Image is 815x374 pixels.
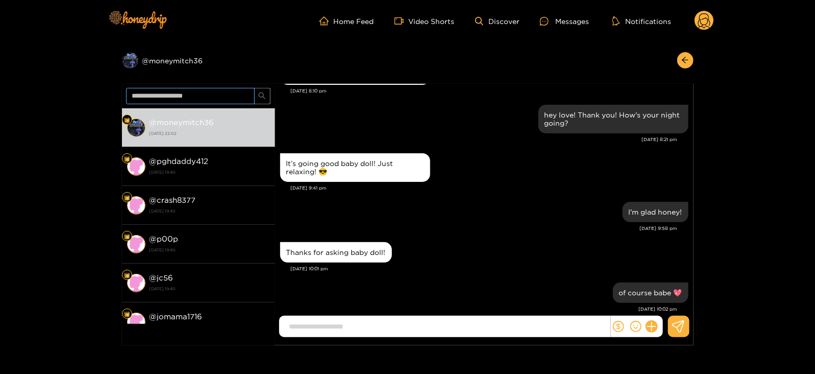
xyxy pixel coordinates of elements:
div: Sep. 23, 10:02 pm [613,283,688,303]
img: Fan Level [124,311,130,317]
a: Video Shorts [394,16,455,26]
strong: [DATE] 19:40 [150,168,270,177]
div: Sep. 23, 9:58 pm [623,202,688,222]
button: arrow-left [677,52,694,68]
img: conversation [127,274,145,292]
strong: [DATE] 19:40 [150,245,270,254]
div: Thanks for asking baby doll! [286,248,386,256]
div: Messages [540,15,589,27]
a: Discover [475,17,520,26]
strong: @ p00p [150,235,179,243]
img: Fan Level [124,156,130,162]
a: Home Feed [319,16,374,26]
div: Sep. 23, 10:01 pm [280,242,392,263]
strong: [DATE] 22:02 [150,129,270,138]
span: smile [630,321,641,332]
button: Notifications [609,16,674,26]
img: Fan Level [124,117,130,123]
strong: [DATE] 19:40 [150,323,270,332]
strong: @ pghdaddy412 [150,157,209,166]
strong: @ jomama1716 [150,312,203,321]
div: [DATE] 10:01 pm [291,265,688,272]
button: search [254,88,270,104]
strong: @ jc56 [150,273,174,282]
div: @moneymitch36 [122,52,275,68]
div: [DATE] 9:41 pm [291,184,688,192]
img: conversation [127,157,145,176]
strong: @ crash8377 [150,196,196,204]
img: Fan Level [124,233,130,240]
span: search [258,92,266,101]
span: video-camera [394,16,409,26]
img: conversation [127,313,145,331]
img: conversation [127,196,145,215]
div: [DATE] 8:10 pm [291,87,688,95]
img: Fan Level [124,272,130,278]
div: Sep. 23, 9:41 pm [280,153,430,182]
strong: [DATE] 19:40 [150,206,270,216]
div: hey love! Thank you! How's your night going? [545,111,682,127]
div: I'm glad honey! [629,208,682,216]
span: arrow-left [681,56,689,65]
img: Fan Level [124,195,130,201]
div: [DATE] 9:58 pm [280,225,678,232]
div: [DATE] 8:21 pm [280,136,678,143]
div: of course babe 💖 [619,289,682,297]
div: Sep. 23, 8:21 pm [538,105,688,133]
div: [DATE] 10:02 pm [280,306,678,313]
span: home [319,16,334,26]
img: conversation [127,235,145,253]
button: dollar [611,319,626,334]
span: dollar [613,321,624,332]
strong: [DATE] 19:40 [150,284,270,293]
div: It’s going good baby doll! Just relaxing! 😎 [286,159,424,176]
img: conversation [127,119,145,137]
strong: @ moneymitch36 [150,118,214,127]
